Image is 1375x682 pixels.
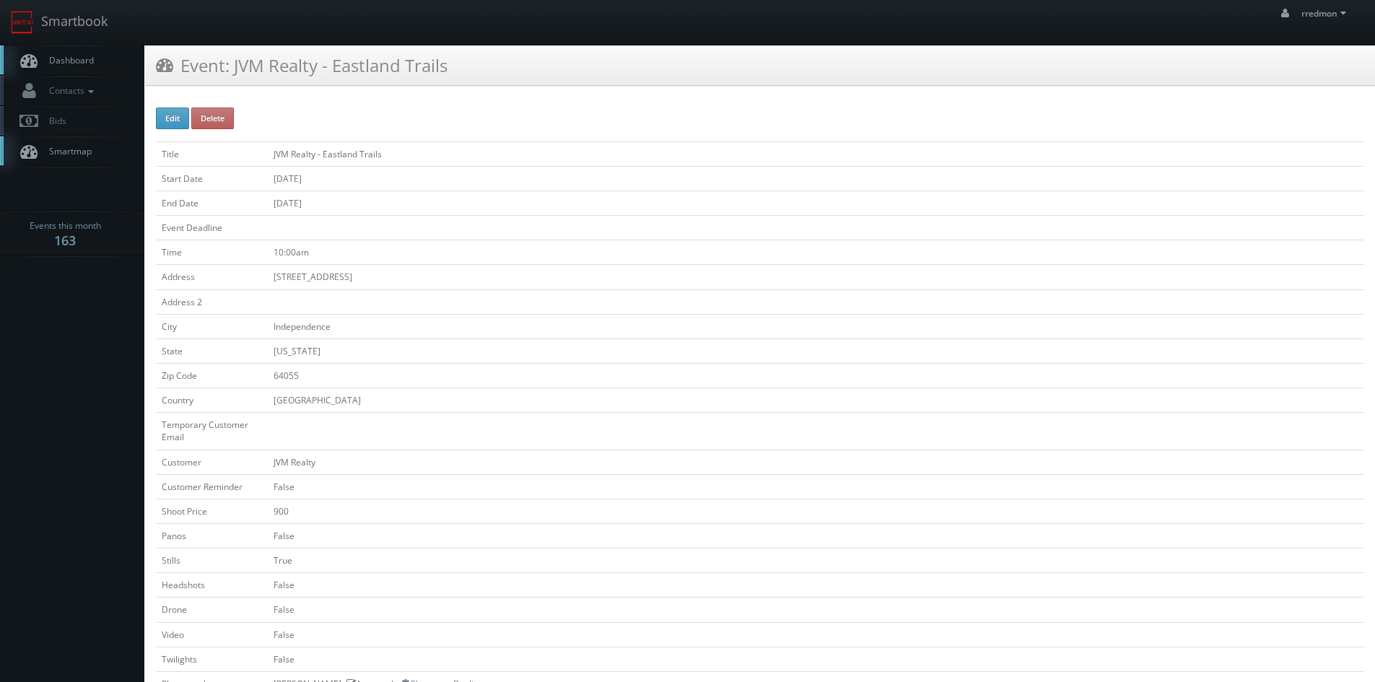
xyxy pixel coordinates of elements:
td: [US_STATE] [268,338,1364,363]
td: [GEOGRAPHIC_DATA] [268,388,1364,413]
span: Contacts [42,84,97,97]
td: JVM Realty [268,450,1364,474]
td: Drone [156,598,268,622]
td: [STREET_ADDRESS] [268,265,1364,289]
td: False [268,523,1364,548]
td: 10:00am [268,240,1364,265]
td: End Date [156,191,268,215]
td: State [156,338,268,363]
td: Zip Code [156,363,268,388]
button: Delete [191,108,234,129]
td: True [268,548,1364,573]
td: 64055 [268,363,1364,388]
img: smartbook-logo.png [11,11,34,34]
td: Temporary Customer Email [156,413,268,450]
span: Dashboard [42,54,94,66]
td: Shoot Price [156,499,268,523]
td: Country [156,388,268,413]
td: Event Deadline [156,216,268,240]
td: Start Date [156,166,268,191]
td: JVM Realty - Eastland Trails [268,141,1364,166]
td: Time [156,240,268,265]
td: Customer Reminder [156,474,268,499]
td: Stills [156,548,268,573]
span: Events this month [30,219,101,233]
span: Bids [42,115,66,127]
strong: 163 [54,232,76,249]
h3: Event: JVM Realty - Eastland Trails [156,53,448,78]
td: [DATE] [268,166,1364,191]
td: False [268,474,1364,499]
td: False [268,598,1364,622]
td: Independence [268,314,1364,338]
td: City [156,314,268,338]
td: Headshots [156,573,268,598]
td: [DATE] [268,191,1364,215]
td: Video [156,622,268,647]
td: Address [156,265,268,289]
td: False [268,622,1364,647]
td: False [268,573,1364,598]
td: False [268,647,1364,671]
td: Panos [156,523,268,548]
td: Address 2 [156,289,268,314]
button: Edit [156,108,189,129]
span: Smartmap [42,145,92,157]
td: Customer [156,450,268,474]
td: Twilights [156,647,268,671]
td: Title [156,141,268,166]
span: rredmon [1301,7,1350,19]
td: 900 [268,499,1364,523]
